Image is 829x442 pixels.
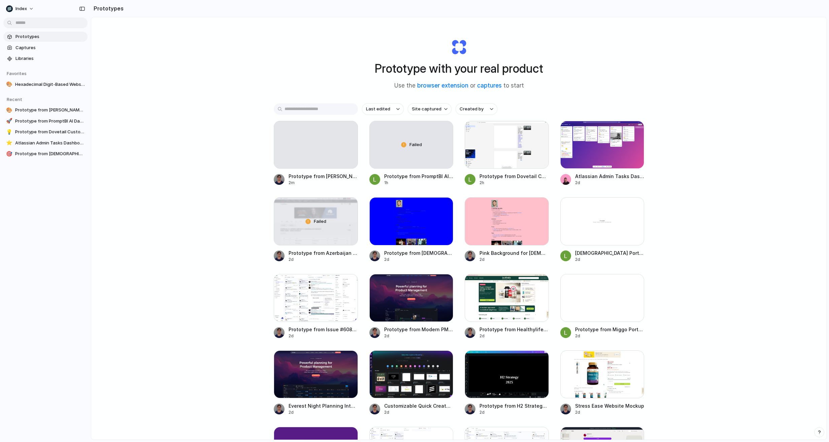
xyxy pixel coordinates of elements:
[417,82,468,89] a: browser extension
[465,121,549,186] a: Prototype from Dovetail Customer Insights PlatformPrototype from Dovetail Customer Insights Platf...
[274,350,358,415] a: Everest Night Planning InterfaceEverest Night Planning Interface2d
[3,43,88,53] a: Captures
[3,79,88,90] a: 🎨Hexadecimal Digit-Based Website Demo
[369,350,454,415] a: Customizable Quick Create InterfaceCustomizable Quick Create Interface2d
[274,274,358,339] a: Prototype from Issue #608 Error InvestigationPrototype from Issue #608 Error Investigation2d
[314,218,326,225] span: Failed
[408,103,452,115] button: Site captured
[3,127,88,137] a: 💡Prototype from Dovetail Customer Insights Platform
[465,350,549,415] a: Prototype from H2 Strategy - PresentationPrototype from H2 Strategy - Presentation2d
[460,106,484,112] span: Created by
[289,180,358,186] div: 2m
[412,106,441,112] span: Site captured
[369,121,454,186] a: FailedPrototype from PromptBI AI Data Analyst1h
[3,105,88,115] a: 🎨Prototype from [PERSON_NAME] - Medical Practitioners Financial Planning
[7,97,22,102] span: Recent
[394,81,524,90] span: Use the or to start
[15,33,85,40] span: Prototypes
[15,55,85,62] span: Libraries
[479,249,549,257] span: Pink Background for [DEMOGRAPHIC_DATA][PERSON_NAME] Interests
[3,116,88,126] a: 🚀Prototype from PromptBI AI Data Analyst
[479,173,549,180] span: Prototype from Dovetail Customer Insights Platform
[6,107,12,113] div: 🎨
[465,197,549,262] a: Pink Background for Christian Iacullo InterestsPink Background for [DEMOGRAPHIC_DATA][PERSON_NAME...
[479,409,549,415] div: 2d
[3,3,37,14] button: Index
[575,173,644,180] span: Atlassian Admin Tasks Dashboard
[560,350,644,415] a: Stress Ease Website MockupStress Ease Website Mockup2d
[289,249,358,257] span: Prototype from Azerbaijan GP 2025 Race Result
[409,141,422,148] span: Failed
[384,402,454,409] span: Customizable Quick Create Interface
[479,402,549,409] span: Prototype from H2 Strategy - Presentation
[289,402,358,409] span: Everest Night Planning Interface
[289,333,358,339] div: 2d
[384,409,454,415] div: 2d
[560,121,644,186] a: Atlassian Admin Tasks DashboardAtlassian Admin Tasks Dashboard2d
[6,118,12,125] div: 🚀
[15,118,85,125] span: Prototype from PromptBI AI Data Analyst
[15,150,85,157] span: Prototype from [DEMOGRAPHIC_DATA][PERSON_NAME] Interests
[6,140,12,146] div: ⭐
[3,149,88,159] a: 🎯Prototype from [DEMOGRAPHIC_DATA][PERSON_NAME] Interests
[560,197,644,262] a: Christian Portal Login Interface[DEMOGRAPHIC_DATA] Portal Login Interface2d
[575,249,644,257] span: [DEMOGRAPHIC_DATA] Portal Login Interface
[289,257,358,263] div: 2d
[479,257,549,263] div: 2d
[362,103,404,115] button: Last edited
[375,60,543,77] h1: Prototype with your real product
[15,44,85,51] span: Captures
[15,129,85,135] span: Prototype from Dovetail Customer Insights Platform
[477,82,502,89] a: captures
[456,103,497,115] button: Created by
[384,333,454,339] div: 2d
[3,32,88,42] a: Prototypes
[6,81,12,88] div: 🎨
[15,107,85,113] span: Prototype from [PERSON_NAME] - Medical Practitioners Financial Planning
[274,197,358,262] a: Prototype from Azerbaijan GP 2025 Race ResultFailedPrototype from Azerbaijan GP 2025 Race Result2d
[91,4,124,12] h2: Prototypes
[369,197,454,262] a: Prototype from Christian Iacullo InterestsPrototype from [DEMOGRAPHIC_DATA][PERSON_NAME] Interests2d
[15,81,85,88] span: Hexadecimal Digit-Based Website Demo
[369,274,454,339] a: Prototype from Modern PM PlanningPrototype from Modern PM Planning2d
[366,106,390,112] span: Last edited
[15,5,27,12] span: Index
[384,257,454,263] div: 2d
[384,326,454,333] span: Prototype from Modern PM Planning
[479,326,549,333] span: Prototype from Healthylife Rewards
[289,409,358,415] div: 2d
[384,173,454,180] span: Prototype from PromptBI AI Data Analyst
[274,121,358,186] a: Prototype from [PERSON_NAME] - Medical Practitioners Financial Planning2m
[575,402,644,409] span: Stress Ease Website Mockup
[575,180,644,186] div: 2d
[289,173,358,180] span: Prototype from [PERSON_NAME] - Medical Practitioners Financial Planning
[3,138,88,148] a: ⭐Atlassian Admin Tasks Dashboard
[465,274,549,339] a: Prototype from Healthylife RewardsPrototype from Healthylife Rewards2d
[7,71,27,76] span: Favorites
[575,326,644,333] span: Prototype from Miggo Portal Login v2
[575,257,644,263] div: 2d
[479,333,549,339] div: 2d
[479,180,549,186] div: 2h
[289,326,358,333] span: Prototype from Issue #608 Error Investigation
[560,274,644,339] a: Prototype from Miggo Portal Login v2Prototype from Miggo Portal Login v22d
[575,409,644,415] div: 2d
[15,140,85,146] span: Atlassian Admin Tasks Dashboard
[3,54,88,64] a: Libraries
[6,150,12,157] div: 🎯
[384,249,454,257] span: Prototype from [DEMOGRAPHIC_DATA][PERSON_NAME] Interests
[6,129,12,135] div: 💡
[575,333,644,339] div: 2d
[384,180,454,186] div: 1h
